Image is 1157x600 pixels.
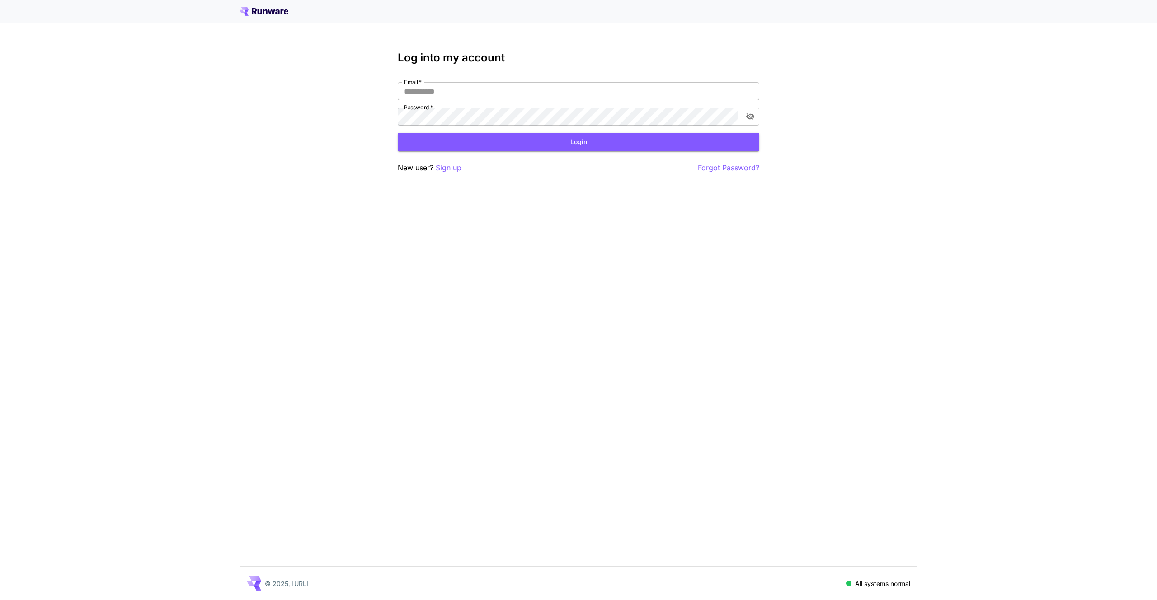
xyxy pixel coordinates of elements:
label: Email [404,78,422,86]
button: Sign up [436,162,461,173]
p: All systems normal [855,579,910,588]
button: Forgot Password? [698,162,759,173]
h3: Log into my account [398,52,759,64]
p: © 2025, [URL] [265,579,309,588]
label: Password [404,103,433,111]
p: New user? [398,162,461,173]
button: toggle password visibility [742,108,758,125]
button: Login [398,133,759,151]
